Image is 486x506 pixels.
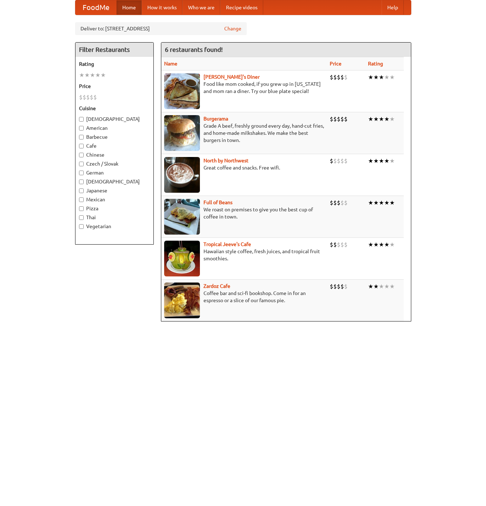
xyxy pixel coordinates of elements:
[382,0,404,15] a: Help
[164,80,324,95] p: Food like mom cooked, if you grew up in [US_STATE] and mom ran a diner. Try our blue plate special!
[90,71,95,79] li: ★
[203,200,232,205] a: Full of Beans
[337,283,340,290] li: $
[164,199,200,235] img: beans.jpg
[337,157,340,165] li: $
[333,115,337,123] li: $
[142,0,182,15] a: How it works
[333,283,337,290] li: $
[79,117,84,122] input: [DEMOGRAPHIC_DATA]
[90,93,93,101] li: $
[75,22,247,35] div: Deliver to: [STREET_ADDRESS]
[368,283,373,290] li: ★
[79,205,150,212] label: Pizza
[330,115,333,123] li: $
[79,116,150,123] label: [DEMOGRAPHIC_DATA]
[333,199,337,207] li: $
[203,283,230,289] b: Zardoz Cafe
[79,223,150,230] label: Vegetarian
[84,71,90,79] li: ★
[337,199,340,207] li: $
[95,71,100,79] li: ★
[368,73,373,81] li: ★
[220,0,263,15] a: Recipe videos
[203,241,251,247] b: Tropical Jeeve's Cafe
[379,199,384,207] li: ★
[79,162,84,166] input: Czech / Slovak
[344,157,348,165] li: $
[79,169,150,176] label: German
[79,133,150,141] label: Barbecue
[373,283,379,290] li: ★
[389,241,395,249] li: ★
[79,206,84,211] input: Pizza
[384,73,389,81] li: ★
[75,0,117,15] a: FoodMe
[164,206,324,220] p: We roast on premises to give you the best cup of coffee in town.
[79,124,150,132] label: American
[379,241,384,249] li: ★
[86,93,90,101] li: $
[75,43,153,57] h4: Filter Restaurants
[344,199,348,207] li: $
[337,73,340,81] li: $
[337,241,340,249] li: $
[330,73,333,81] li: $
[373,241,379,249] li: ★
[79,153,84,157] input: Chinese
[330,283,333,290] li: $
[333,157,337,165] li: $
[224,25,241,32] a: Change
[340,283,344,290] li: $
[79,126,84,131] input: American
[79,187,150,194] label: Japanese
[389,115,395,123] li: ★
[100,71,106,79] li: ★
[340,157,344,165] li: $
[164,115,200,151] img: burgerama.jpg
[164,283,200,318] img: zardoz.jpg
[379,73,384,81] li: ★
[203,158,249,163] a: North by Northwest
[79,215,84,220] input: Thai
[337,115,340,123] li: $
[344,115,348,123] li: $
[384,199,389,207] li: ★
[330,199,333,207] li: $
[203,116,228,122] a: Burgerama
[79,93,83,101] li: $
[79,83,150,90] h5: Price
[79,171,84,175] input: German
[164,122,324,144] p: Grade A beef, freshly ground every day, hand-cut fries, and home-made milkshakes. We make the bes...
[79,224,84,229] input: Vegetarian
[79,71,84,79] li: ★
[384,241,389,249] li: ★
[373,115,379,123] li: ★
[389,283,395,290] li: ★
[79,188,84,193] input: Japanese
[117,0,142,15] a: Home
[79,196,150,203] label: Mexican
[340,241,344,249] li: $
[333,241,337,249] li: $
[344,73,348,81] li: $
[340,199,344,207] li: $
[368,115,373,123] li: ★
[79,135,84,139] input: Barbecue
[330,61,342,67] a: Price
[164,241,200,276] img: jeeves.jpg
[330,157,333,165] li: $
[379,283,384,290] li: ★
[368,199,373,207] li: ★
[384,157,389,165] li: ★
[373,73,379,81] li: ★
[164,248,324,262] p: Hawaiian style coffee, fresh juices, and tropical fruit smoothies.
[164,290,324,304] p: Coffee bar and sci-fi bookshop. Come in for an espresso or a slice of our famous pie.
[79,160,150,167] label: Czech / Slovak
[182,0,220,15] a: Who we are
[79,178,150,185] label: [DEMOGRAPHIC_DATA]
[344,283,348,290] li: $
